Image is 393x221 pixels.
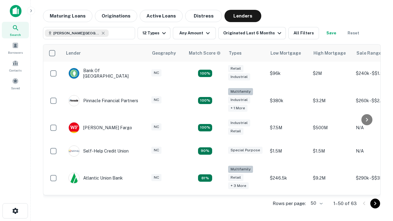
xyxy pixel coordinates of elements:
[2,57,29,74] a: Contacts
[68,173,123,184] div: Atlantic Union Bank
[288,27,319,39] button: All Filters
[151,147,161,154] div: NC
[228,73,250,80] div: Industrial
[267,45,310,62] th: Low Mortgage
[95,10,137,22] button: Originations
[53,30,99,36] span: [PERSON_NAME][GEOGRAPHIC_DATA], [GEOGRAPHIC_DATA]
[10,32,21,37] span: Search
[310,139,353,163] td: $1.5M
[267,139,310,163] td: $1.5M
[138,27,170,39] button: 12 Types
[267,62,310,85] td: $96k
[2,75,29,92] a: Saved
[229,49,242,57] div: Types
[9,68,21,73] span: Contacts
[151,69,161,76] div: NC
[152,49,176,57] div: Geography
[313,49,346,57] div: High Mortgage
[333,200,357,207] p: 1–50 of 63
[66,49,81,57] div: Lender
[151,174,161,181] div: NC
[69,173,79,183] img: picture
[69,122,79,133] img: picture
[198,97,212,104] div: Matching Properties: 22, hasApolloMatch: undefined
[267,85,310,116] td: $380k
[228,105,247,112] div: + 1 more
[370,199,380,208] button: Go to next page
[228,119,250,126] div: Industrial
[43,10,92,22] button: Maturing Loans
[68,122,132,133] div: [PERSON_NAME] Fargo
[151,96,161,103] div: NC
[228,166,253,173] div: Multifamily
[198,147,212,155] div: Matching Properties: 11, hasApolloMatch: undefined
[267,116,310,139] td: $7.5M
[362,152,393,182] iframe: Chat Widget
[140,10,183,22] button: Active Loans
[148,45,185,62] th: Geography
[198,124,212,131] div: Matching Properties: 14, hasApolloMatch: undefined
[69,68,79,79] img: picture
[270,49,301,57] div: Low Mortgage
[198,174,212,182] div: Matching Properties: 10, hasApolloMatch: undefined
[68,68,142,79] div: Bank Of [GEOGRAPHIC_DATA]
[267,163,310,194] td: $246.5k
[10,5,21,17] img: capitalize-icon.png
[321,27,341,39] button: Save your search to get updates of matches that match your search criteria.
[228,88,253,95] div: Multifamily
[310,45,353,62] th: High Mortgage
[218,27,286,39] button: Originated Last 6 Months
[185,45,225,62] th: Capitalize uses an advanced AI algorithm to match your search with the best lender. The match sco...
[68,95,138,106] div: Pinnacle Financial Partners
[173,27,216,39] button: Any Amount
[62,45,148,62] th: Lender
[189,50,221,56] div: Capitalize uses an advanced AI algorithm to match your search with the best lender. The match sco...
[228,96,250,103] div: Industrial
[228,128,243,135] div: Retail
[223,29,283,37] div: Originated Last 6 Months
[8,50,23,55] span: Borrowers
[68,145,129,157] div: Self-help Credit Union
[185,10,222,22] button: Distress
[310,62,353,85] td: $2M
[151,123,161,130] div: NC
[224,10,261,22] button: Lenders
[228,147,263,154] div: Special Purpose
[308,199,324,208] div: 50
[228,65,243,72] div: Retail
[225,45,267,62] th: Types
[344,27,363,39] button: Reset
[228,174,243,181] div: Retail
[310,85,353,116] td: $3.2M
[189,50,220,56] h6: Match Score
[2,22,29,38] a: Search
[69,95,79,106] img: picture
[356,49,381,57] div: Sale Range
[310,163,353,194] td: $9.2M
[69,146,79,156] img: picture
[2,40,29,56] a: Borrowers
[11,86,20,91] span: Saved
[198,70,212,77] div: Matching Properties: 15, hasApolloMatch: undefined
[273,200,306,207] p: Rows per page:
[228,182,249,189] div: + 3 more
[310,116,353,139] td: $500M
